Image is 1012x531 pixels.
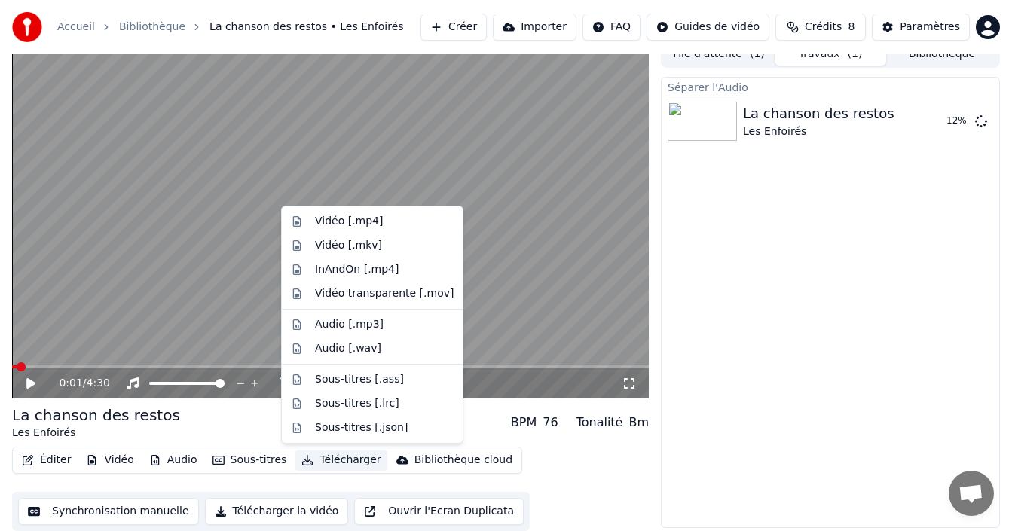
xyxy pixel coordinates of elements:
[582,14,641,41] button: FAQ
[12,426,180,441] div: Les Enfoirés
[206,450,293,471] button: Sous-titres
[886,44,998,66] button: Bibliothèque
[743,103,894,124] div: La chanson des restos
[143,450,203,471] button: Audio
[775,14,866,41] button: Crédits8
[543,414,558,432] div: 76
[354,498,524,525] button: Ouvrir l'Ecran Duplicata
[57,20,95,35] a: Accueil
[12,404,180,426] div: La chanson des restos
[628,414,649,432] div: Bm
[949,471,994,516] div: Ouvrir le chat
[315,262,399,277] div: InAndOn [.mp4]
[414,453,512,468] div: Bibliothèque cloud
[205,498,349,525] button: Télécharger la vidéo
[315,341,381,356] div: Audio [.wav]
[805,20,842,35] span: Crédits
[18,498,199,525] button: Synchronisation manuelle
[872,14,970,41] button: Paramètres
[900,20,960,35] div: Paramètres
[87,376,110,391] span: 4:30
[750,47,765,62] span: ( 1 )
[80,450,139,471] button: Vidéo
[848,47,863,62] span: ( 1 )
[57,20,404,35] nav: breadcrumb
[16,450,77,471] button: Éditer
[59,376,95,391] div: /
[743,124,894,139] div: Les Enfoirés
[315,420,408,435] div: Sous-titres [.json]
[295,450,387,471] button: Télécharger
[663,44,775,66] button: File d'attente
[946,115,969,127] div: 12 %
[420,14,487,41] button: Créer
[315,214,383,229] div: Vidéo [.mp4]
[315,238,382,253] div: Vidéo [.mkv]
[662,78,999,96] div: Séparer l'Audio
[315,396,399,411] div: Sous-titres [.lrc]
[315,317,384,332] div: Audio [.mp3]
[576,414,623,432] div: Tonalité
[315,286,454,301] div: Vidéo transparente [.mov]
[647,14,769,41] button: Guides de vidéo
[209,20,404,35] span: La chanson des restos • Les Enfoirés
[775,44,886,66] button: Travaux
[119,20,185,35] a: Bibliothèque
[315,372,404,387] div: Sous-titres [.ass]
[511,414,537,432] div: BPM
[59,376,82,391] span: 0:01
[12,12,42,42] img: youka
[493,14,576,41] button: Importer
[848,20,855,35] span: 8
